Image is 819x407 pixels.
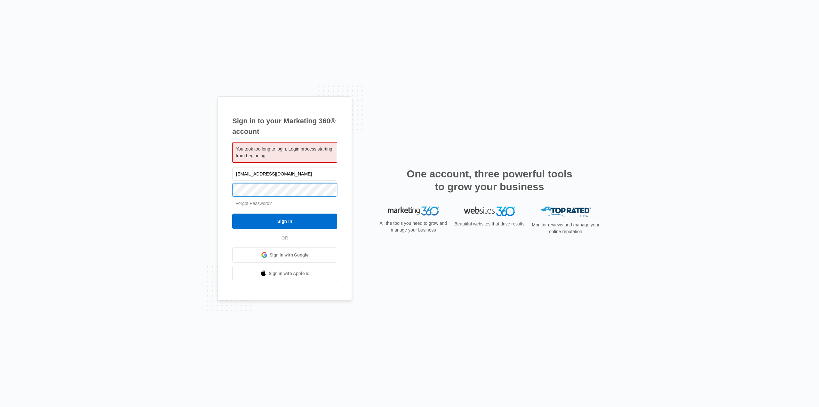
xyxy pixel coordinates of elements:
input: Email [232,167,337,181]
h2: One account, three powerful tools to grow your business [405,167,574,193]
img: Marketing 360 [388,207,439,216]
p: Beautiful websites that drive results [454,221,525,227]
p: All the tools you need to grow and manage your business [378,220,449,233]
p: Monitor reviews and manage your online reputation [530,222,601,235]
img: Top Rated Local [540,207,591,217]
h1: Sign in to your Marketing 360® account [232,116,337,137]
span: Sign in with Apple Id [269,270,310,277]
img: Websites 360 [464,207,515,216]
span: You took too long to login. Login process starting from beginning. [236,146,332,158]
a: Sign in with Apple Id [232,266,337,281]
a: Sign in with Google [232,247,337,263]
span: OR [277,235,293,241]
input: Sign In [232,214,337,229]
span: Sign in with Google [270,252,309,258]
a: Forgot Password? [235,201,272,206]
